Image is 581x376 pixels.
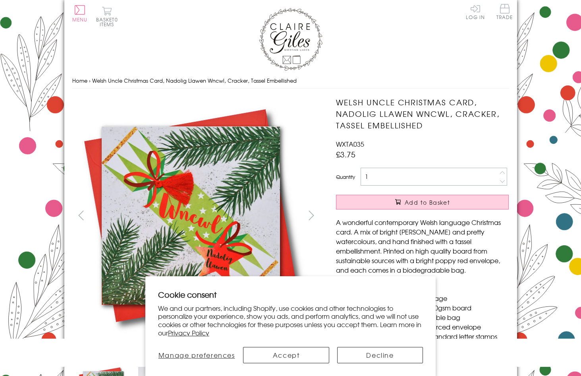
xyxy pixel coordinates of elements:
[336,195,509,209] button: Add to Basket
[168,328,209,337] a: Privacy Policy
[89,77,91,84] span: ›
[100,16,118,28] span: 0 items
[302,206,320,224] button: next
[336,97,509,131] h1: Welsh Uncle Christmas Card, Nadolig Llawen Wncwl, Cracker, Tassel Embellished
[96,6,118,27] button: Basket0 items
[158,347,235,363] button: Manage preferences
[336,217,509,275] p: A wonderful contemporary Welsh language Christmas card. A mix of bright [PERSON_NAME] and pretty ...
[158,289,423,300] h2: Cookie consent
[72,97,310,335] img: Welsh Uncle Christmas Card, Nadolig Llawen Wncwl, Cracker, Tassel Embellished
[496,4,513,19] span: Trade
[158,304,423,337] p: We and our partners, including Shopify, use cookies and other technologies to personalize your ex...
[72,16,88,23] span: Menu
[72,206,90,224] button: prev
[158,350,235,360] span: Manage preferences
[337,347,423,363] button: Decline
[336,139,364,149] span: WXTA035
[336,173,355,180] label: Quantity
[72,77,87,84] a: Home
[466,4,485,19] a: Log In
[320,97,558,335] img: Welsh Uncle Christmas Card, Nadolig Llawen Wncwl, Cracker, Tassel Embellished
[336,149,355,160] span: £3.75
[72,5,88,22] button: Menu
[92,77,297,84] span: Welsh Uncle Christmas Card, Nadolig Llawen Wncwl, Cracker, Tassel Embellished
[243,347,329,363] button: Accept
[72,73,509,89] nav: breadcrumbs
[405,198,450,206] span: Add to Basket
[496,4,513,21] a: Trade
[259,8,322,71] img: Claire Giles Greetings Cards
